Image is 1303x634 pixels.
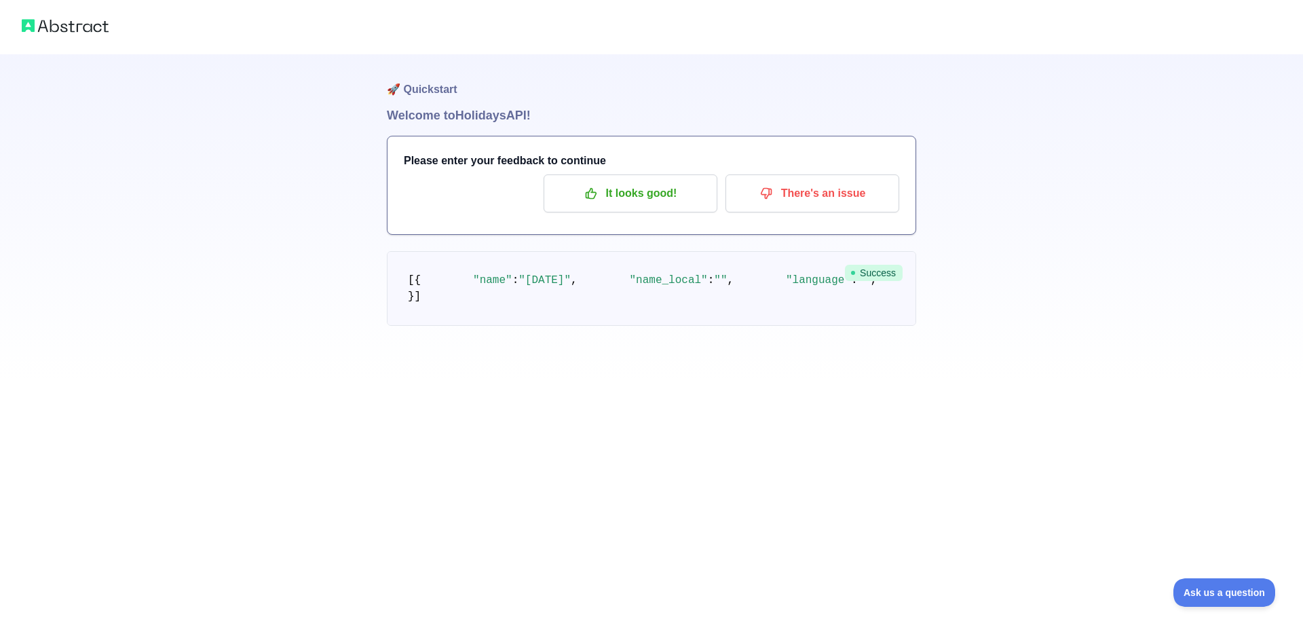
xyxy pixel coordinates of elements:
span: , [728,274,734,286]
span: , [571,274,578,286]
span: [ [408,274,415,286]
span: "[DATE]" [518,274,571,286]
span: : [512,274,519,286]
span: Success [845,265,903,281]
p: It looks good! [554,182,707,205]
span: : [708,274,715,286]
img: Abstract logo [22,16,109,35]
h1: 🚀 Quickstart [387,54,916,106]
h3: Please enter your feedback to continue [404,153,899,169]
button: There's an issue [725,174,899,212]
span: "language" [786,274,851,286]
iframe: Toggle Customer Support [1173,578,1276,607]
span: "name_local" [629,274,707,286]
span: "name" [473,274,512,286]
button: It looks good! [544,174,717,212]
span: "" [714,274,727,286]
h1: Welcome to Holidays API! [387,106,916,125]
p: There's an issue [736,182,889,205]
